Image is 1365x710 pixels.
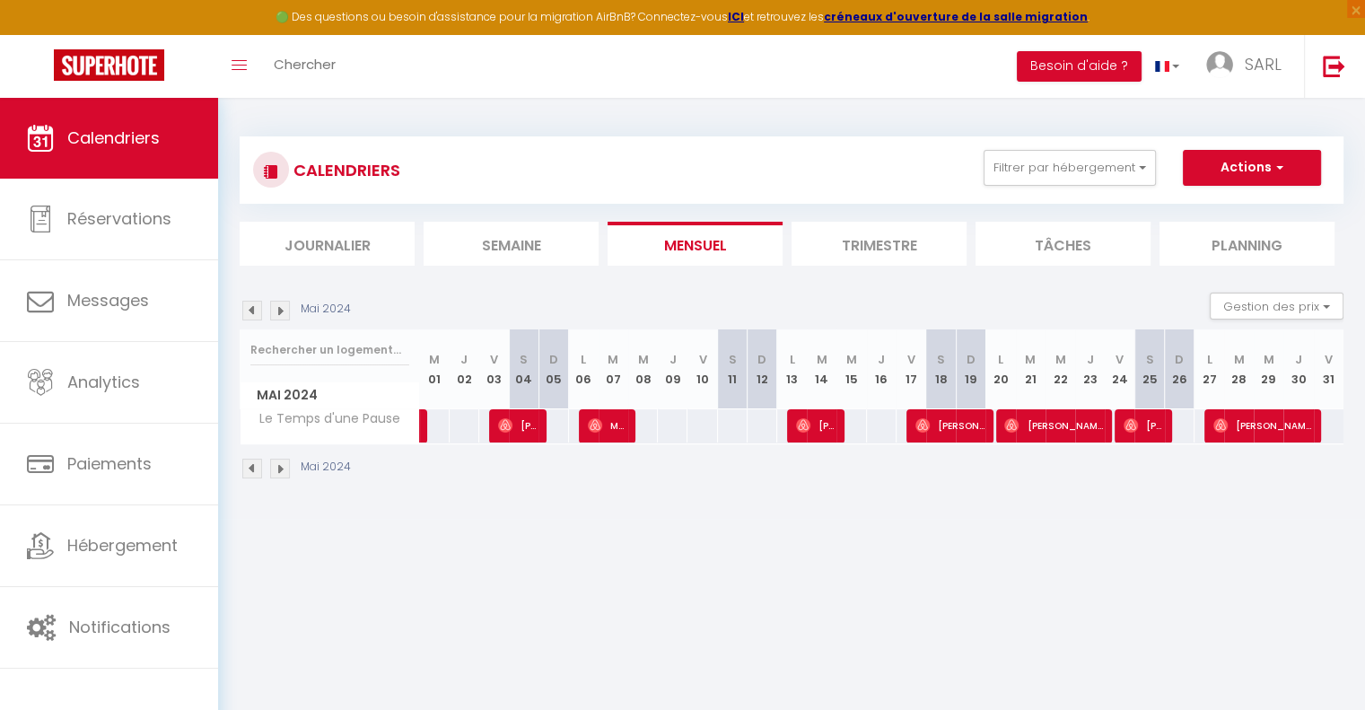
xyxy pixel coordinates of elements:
abbr: V [698,351,706,368]
img: Super Booking [54,49,164,81]
button: Filtrer par hébergement [984,150,1156,186]
abbr: V [1325,351,1333,368]
th: 12 [748,329,777,409]
th: 03 [479,329,509,409]
th: 31 [1314,329,1343,409]
p: Mai 2024 [301,459,351,476]
abbr: S [937,351,945,368]
li: Planning [1159,222,1334,266]
abbr: M [846,351,857,368]
a: ... SARL [1193,35,1304,98]
abbr: D [1175,351,1184,368]
abbr: M [638,351,649,368]
abbr: M [429,351,440,368]
th: 09 [658,329,687,409]
th: 13 [777,329,807,409]
abbr: L [998,351,1003,368]
span: Réservations [67,207,171,230]
span: [PERSON_NAME] [915,408,984,443]
span: Marine Billet [588,408,627,443]
abbr: S [1145,351,1153,368]
span: Notifications [69,616,171,638]
button: Gestion des prix [1210,293,1343,320]
abbr: V [1116,351,1124,368]
p: Mai 2024 [301,301,351,318]
img: ... [1206,51,1233,78]
a: Chercher [260,35,349,98]
abbr: V [490,351,498,368]
span: [PERSON_NAME] [1004,408,1103,443]
span: [PERSON_NAME] [PERSON_NAME] Dos [PERSON_NAME] [1213,408,1312,443]
th: 27 [1194,329,1224,409]
abbr: D [757,351,766,368]
abbr: M [1264,351,1274,368]
th: 22 [1046,329,1075,409]
span: Hébergement [67,534,178,557]
abbr: M [608,351,618,368]
span: Paiements [67,452,152,475]
abbr: L [1206,351,1212,368]
th: 19 [956,329,985,409]
abbr: M [1234,351,1245,368]
th: 14 [807,329,836,409]
th: 01 [420,329,450,409]
input: Rechercher un logement... [250,334,409,366]
abbr: J [1087,351,1094,368]
li: Tâches [976,222,1151,266]
th: 15 [836,329,866,409]
button: Actions [1183,150,1321,186]
th: 25 [1134,329,1164,409]
abbr: S [520,351,528,368]
th: 07 [599,329,628,409]
th: 24 [1105,329,1134,409]
span: [PERSON_NAME] [PERSON_NAME] Dos [PERSON_NAME] [796,408,836,443]
a: créneaux d'ouverture de la salle migration [824,9,1088,24]
th: 29 [1254,329,1283,409]
span: SARL [1245,53,1282,75]
span: Calendriers [67,127,160,149]
th: 16 [867,329,897,409]
abbr: J [878,351,885,368]
li: Semaine [424,222,599,266]
th: 08 [628,329,658,409]
span: Analytics [67,371,140,393]
abbr: L [581,351,586,368]
span: Chercher [274,55,336,74]
th: 02 [450,329,479,409]
abbr: M [817,351,827,368]
th: 20 [985,329,1015,409]
th: 04 [509,329,538,409]
li: Mensuel [608,222,783,266]
li: Journalier [240,222,415,266]
span: Mai 2024 [241,382,419,408]
abbr: J [1295,351,1302,368]
iframe: Chat [1289,629,1352,697]
th: 23 [1075,329,1105,409]
abbr: J [460,351,468,368]
span: Le Temps d'une Pause [243,409,405,429]
abbr: M [1054,351,1065,368]
th: 26 [1165,329,1194,409]
abbr: S [729,351,737,368]
button: Ouvrir le widget de chat LiveChat [14,7,68,61]
li: Trimestre [792,222,967,266]
th: 28 [1224,329,1254,409]
span: [PERSON_NAME] [498,408,538,443]
button: Besoin d'aide ? [1017,51,1142,82]
h3: CALENDRIERS [289,150,400,190]
th: 18 [926,329,956,409]
abbr: D [549,351,558,368]
th: 11 [718,329,748,409]
th: 17 [897,329,926,409]
th: 06 [569,329,599,409]
a: ICI [728,9,744,24]
abbr: J [669,351,677,368]
th: 10 [687,329,717,409]
span: [PERSON_NAME] [1124,408,1163,443]
img: logout [1323,55,1345,77]
abbr: M [1025,351,1036,368]
th: 05 [538,329,568,409]
th: 30 [1283,329,1313,409]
